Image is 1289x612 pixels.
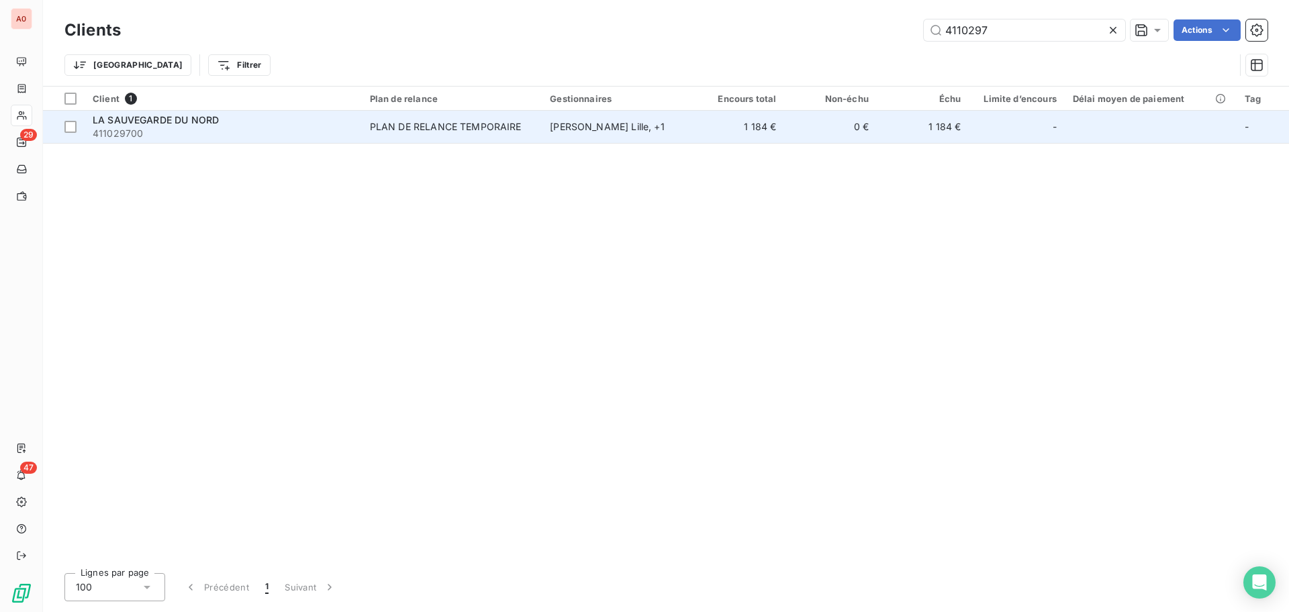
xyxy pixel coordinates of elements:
span: - [1245,121,1249,132]
div: Open Intercom Messenger [1243,566,1276,599]
button: 1 [257,573,277,601]
button: [GEOGRAPHIC_DATA] [64,54,191,76]
span: 1 [125,93,137,105]
span: 411029700 [93,127,354,140]
div: Gestionnaires [550,93,684,104]
div: PLAN DE RELANCE TEMPORAIRE [370,120,522,134]
h3: Clients [64,18,121,42]
div: Non-échu [792,93,869,104]
div: Plan de relance [370,93,534,104]
div: Encours total [700,93,777,104]
img: Logo LeanPay [11,582,32,604]
span: 100 [76,580,92,594]
button: Actions [1174,19,1241,41]
div: Tag [1245,93,1281,104]
div: Délai moyen de paiement [1073,93,1229,104]
input: Rechercher [924,19,1125,41]
span: 1 [265,580,269,594]
td: 1 184 € [877,111,969,143]
div: Échu [885,93,961,104]
button: Précédent [176,573,257,601]
div: A0 [11,8,32,30]
span: LA SAUVEGARDE DU NORD [93,114,219,125]
span: Client [93,93,120,104]
button: Filtrer [208,54,270,76]
td: 1 184 € [692,111,785,143]
td: 0 € [784,111,877,143]
div: Limite d’encours [977,93,1057,104]
span: - [1053,120,1057,134]
button: Suivant [277,573,344,601]
span: 29 [20,129,37,141]
div: [PERSON_NAME] Lille , + 1 [550,120,684,134]
span: 47 [20,462,37,474]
